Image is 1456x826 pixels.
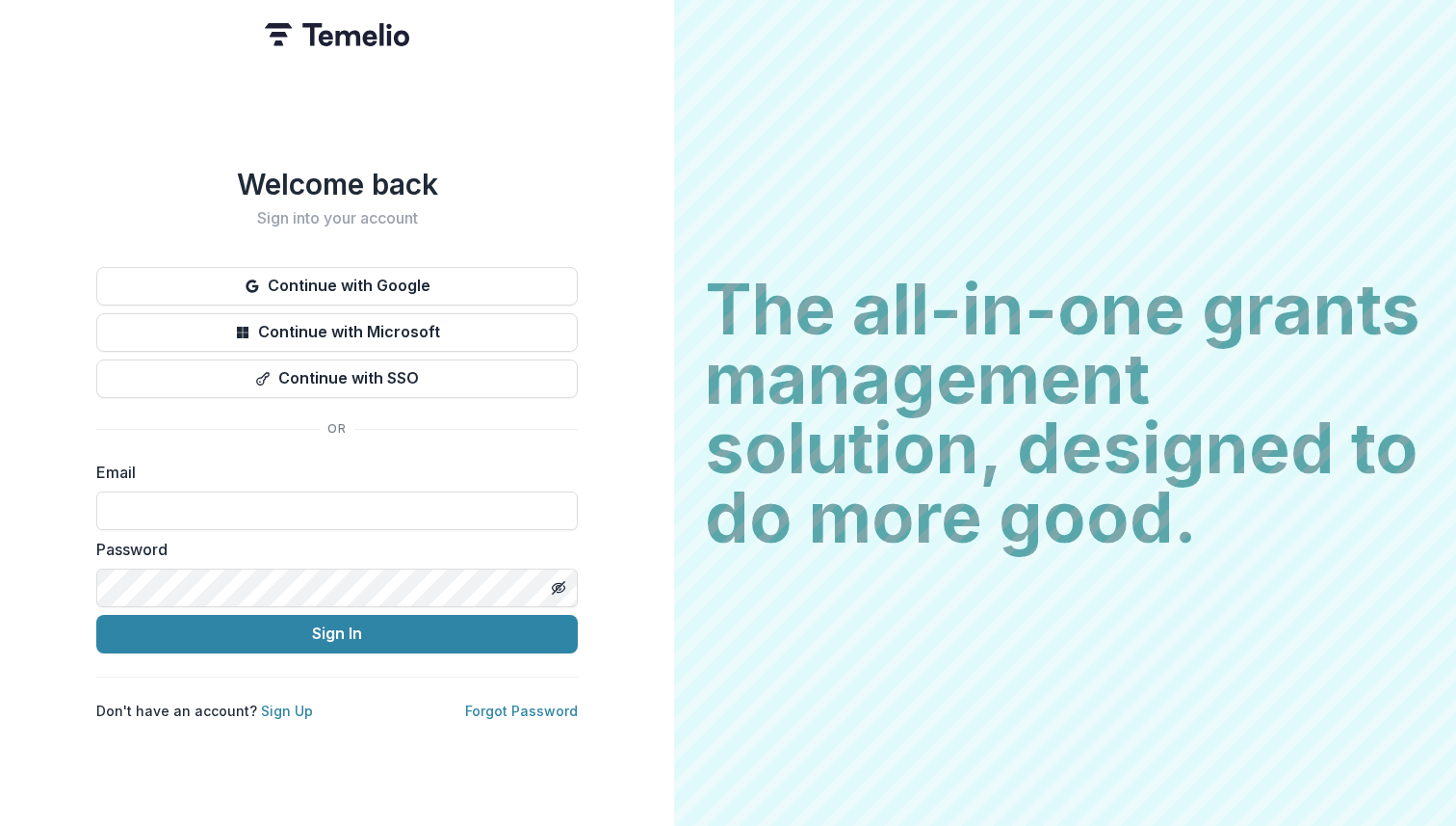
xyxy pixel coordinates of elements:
a: Forgot Password [465,703,578,719]
h1: Welcome back [96,167,578,201]
button: Continue with SSO [96,360,578,398]
label: Password [96,538,566,561]
a: Sign Up [261,703,313,719]
p: Don't have an account? [96,701,313,721]
img: Temelio [265,23,409,46]
button: Continue with Google [96,267,578,306]
button: Continue with Microsoft [96,313,578,352]
h2: Sign into your account [96,209,578,227]
label: Email [96,461,566,484]
button: Sign In [96,615,578,653]
button: Toggle password visibility [543,573,574,603]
